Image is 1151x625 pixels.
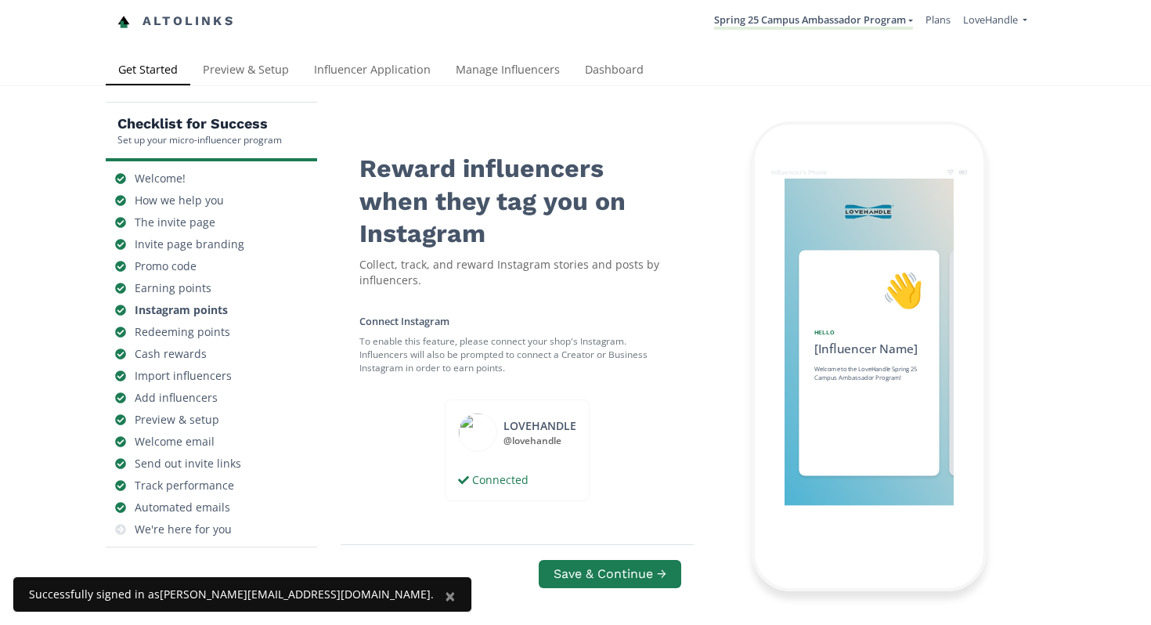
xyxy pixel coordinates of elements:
[814,265,925,316] div: 👋
[714,13,913,30] a: Spring 25 Campus Ambassador Program
[814,328,925,337] div: Hello
[135,324,230,340] div: Redeeming points
[445,583,456,609] span: ×
[135,346,207,362] div: Cash rewards
[458,413,497,452] img: 472271370_1353876635608610_1417771978499164430_n.jpg
[135,390,218,406] div: Add influencers
[117,133,282,146] div: Set up your micro-influencer program
[963,13,1018,27] span: LoveHandle
[106,56,190,87] a: Get Started
[503,434,576,447] div: @ lovehandle
[135,302,228,318] div: Instagram points
[117,16,130,28] img: favicon-32x32.png
[359,257,674,288] div: Collect, track, and reward Instagram stories and posts by influencers.
[135,258,197,274] div: Promo code
[135,237,244,252] div: Invite page branding
[458,472,529,488] div: Connected
[503,418,576,434] div: LOVEHANDLE
[301,56,443,87] a: Influencer Application
[359,140,674,251] div: Reward influencers when they tag you on Instagram
[135,215,215,230] div: The invite page
[190,56,301,87] a: Preview & Setup
[429,577,471,615] button: Close
[572,56,656,87] a: Dashboard
[135,500,230,515] div: Automated emails
[925,13,951,27] a: Plans
[359,328,674,381] small: To enable this feature, please connect your shop's Instagram. Influencers will also be prompted t...
[135,171,186,186] div: Welcome!
[135,434,215,450] div: Welcome email
[135,456,241,471] div: Send out invite links
[135,368,232,384] div: Import influencers
[443,56,572,87] a: Manage Influencers
[814,339,925,356] div: [Influencer Name]
[135,280,211,296] div: Earning points
[135,412,219,428] div: Preview & setup
[135,522,232,537] div: We're here for you
[117,114,282,133] h5: Checklist for Success
[814,365,925,382] div: Welcome to the LoveHandle Spring 25 Campus Ambassador Program!
[359,314,449,328] label: Connect Instagram
[117,9,235,34] a: Altolinks
[135,478,234,493] div: Track performance
[29,587,434,602] div: Successfully signed in as [PERSON_NAME][EMAIL_ADDRESS][DOMAIN_NAME] .
[539,559,681,588] button: Save & Continue →
[963,13,1027,31] a: LoveHandle
[135,193,224,208] div: How we help you
[771,168,828,176] div: Influencer's Phone
[844,186,894,237] img: 75KE9x4rehZq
